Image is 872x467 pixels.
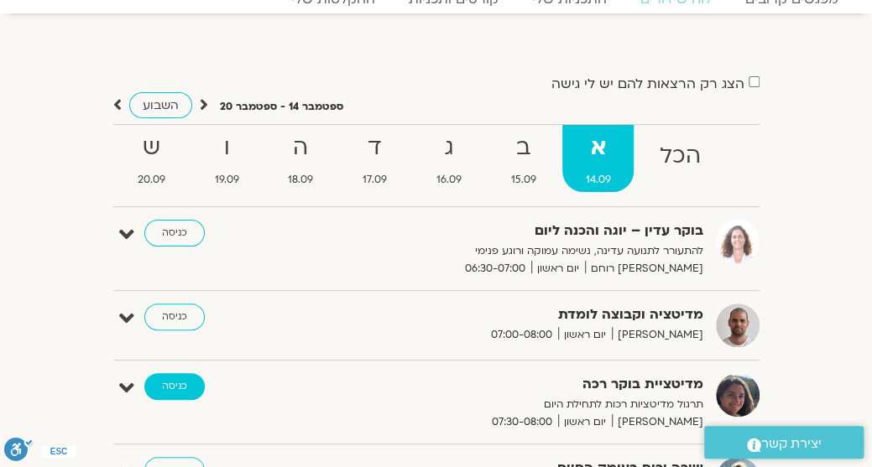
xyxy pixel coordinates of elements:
[143,97,179,113] span: השבוע
[342,396,703,413] p: תרגול מדיטציות רכות לתחילת היום
[488,171,559,189] span: 15.09
[342,373,703,396] strong: מדיטציית בוקר רכה
[115,125,189,192] a: ש20.09
[562,125,634,192] a: א14.09
[129,92,192,118] a: השבוע
[144,373,205,400] a: כניסה
[612,413,703,431] span: [PERSON_NAME]
[551,76,744,91] label: הצג רק הרצאות להם יש לי גישה
[704,426,864,459] a: יצירת קשר
[612,326,703,344] span: [PERSON_NAME]
[191,125,262,192] a: ו19.09
[342,242,703,260] p: להתעורר לתנועה עדינה, נשימה עמוקה ורוגע פנימי
[340,171,410,189] span: 17.09
[486,413,558,431] span: 07:30-08:00
[265,171,337,189] span: 18.09
[485,326,558,344] span: 07:00-08:00
[115,129,189,167] strong: ש
[340,125,410,192] a: ד17.09
[562,171,634,189] span: 14.09
[558,413,612,431] span: יום ראשון
[531,260,585,278] span: יום ראשון
[220,98,343,116] p: ספטמבר 14 - ספטמבר 20
[265,129,337,167] strong: ה
[488,129,559,167] strong: ב
[144,304,205,330] a: כניסה
[191,129,262,167] strong: ו
[414,129,485,167] strong: ג
[340,129,410,167] strong: ד
[558,326,612,344] span: יום ראשון
[414,125,485,192] a: ג16.09
[585,260,703,278] span: [PERSON_NAME] רוחם
[459,260,531,278] span: 06:30-07:00
[342,220,703,242] strong: בוקר עדין – יוגה והכנה ליום
[637,125,724,192] a: הכל
[488,125,559,192] a: ב15.09
[191,171,262,189] span: 19.09
[761,433,822,455] span: יצירת קשר
[265,125,337,192] a: ה18.09
[637,138,724,175] strong: הכל
[414,171,485,189] span: 16.09
[562,129,634,167] strong: א
[342,304,703,326] strong: מדיטציה וקבוצה לומדת
[144,220,205,246] a: כניסה
[115,171,189,189] span: 20.09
